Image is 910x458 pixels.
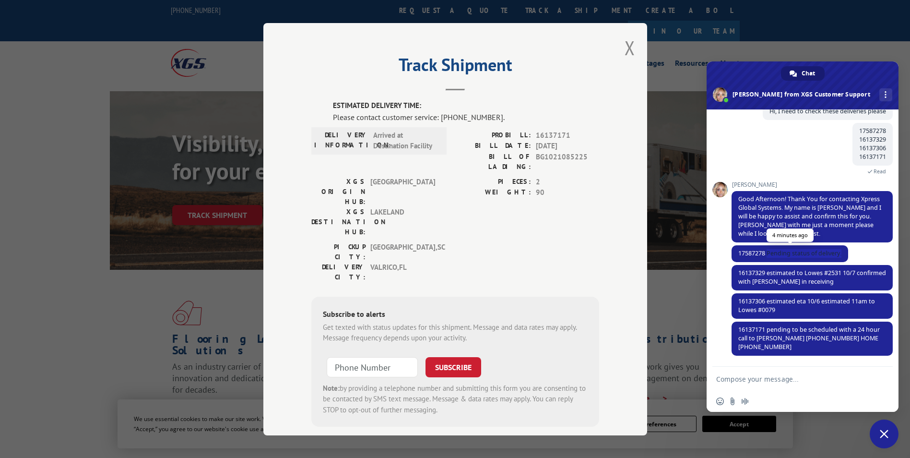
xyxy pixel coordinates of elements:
div: Please contact customer service: [PHONE_NUMBER]. [333,111,599,122]
span: 17587278 Pending status of delivery. [738,249,841,257]
span: 2 [536,176,599,187]
span: LAKELAND [370,206,435,237]
label: XGS DESTINATION HUB: [311,206,366,237]
span: VALRICO , FL [370,262,435,282]
span: 16137171 [536,130,599,141]
span: [DATE] [536,141,599,152]
span: 16137306 estimated eta 10/6 estimated 11am to Lowes #0079 [738,297,875,314]
span: Hi, I need to check these deliveries please [769,107,886,115]
label: XGS ORIGIN HUB: [311,176,366,206]
span: Insert an emoji [716,398,724,405]
strong: Note: [323,383,340,392]
span: Audio message [741,398,749,405]
div: by providing a telephone number and submitting this form you are consenting to be contacted by SM... [323,383,588,415]
div: Chat [781,66,825,81]
label: ESTIMATED DELIVERY TIME: [333,100,599,111]
label: PICKUP CITY: [311,241,366,262]
button: SUBSCRIBE [425,357,481,377]
span: 16137171 pending to be scheduled with a 24 hour call to [PERSON_NAME] [PHONE_NUMBER] HOME [PHONE_... [738,325,880,351]
label: PROBILL: [455,130,531,141]
span: [PERSON_NAME] [732,181,893,188]
button: Close modal [625,35,635,60]
span: 17587278 16137329 16137306 16137171 [859,127,886,161]
span: 90 [536,187,599,198]
span: Send a file [729,398,736,405]
label: PIECES: [455,176,531,187]
h2: Track Shipment [311,58,599,76]
input: Phone Number [327,357,418,377]
span: Chat [802,66,815,81]
label: BILL DATE: [455,141,531,152]
span: [GEOGRAPHIC_DATA] [370,176,435,206]
label: BILL OF LADING: [455,151,531,171]
span: [GEOGRAPHIC_DATA] , SC [370,241,435,262]
div: More channels [879,88,892,101]
span: BG1021085225 [536,151,599,171]
span: Arrived at Destination Facility [373,130,438,151]
span: Read [874,168,886,175]
textarea: Compose your message... [716,375,868,384]
div: Get texted with status updates for this shipment. Message and data rates may apply. Message frequ... [323,322,588,343]
label: DELIVERY INFORMATION: [314,130,368,151]
div: Subscribe to alerts [323,308,588,322]
span: Good Afternoon! Thank You for contacting Xpress Global Systems. My name is [PERSON_NAME] and I wi... [738,195,881,238]
label: DELIVERY CITY: [311,262,366,282]
label: WEIGHT: [455,187,531,198]
span: 16137329 estimated to Lowes #2531 10/7 confirmed with [PERSON_NAME] in receiving [738,269,886,286]
div: Close chat [870,420,898,448]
